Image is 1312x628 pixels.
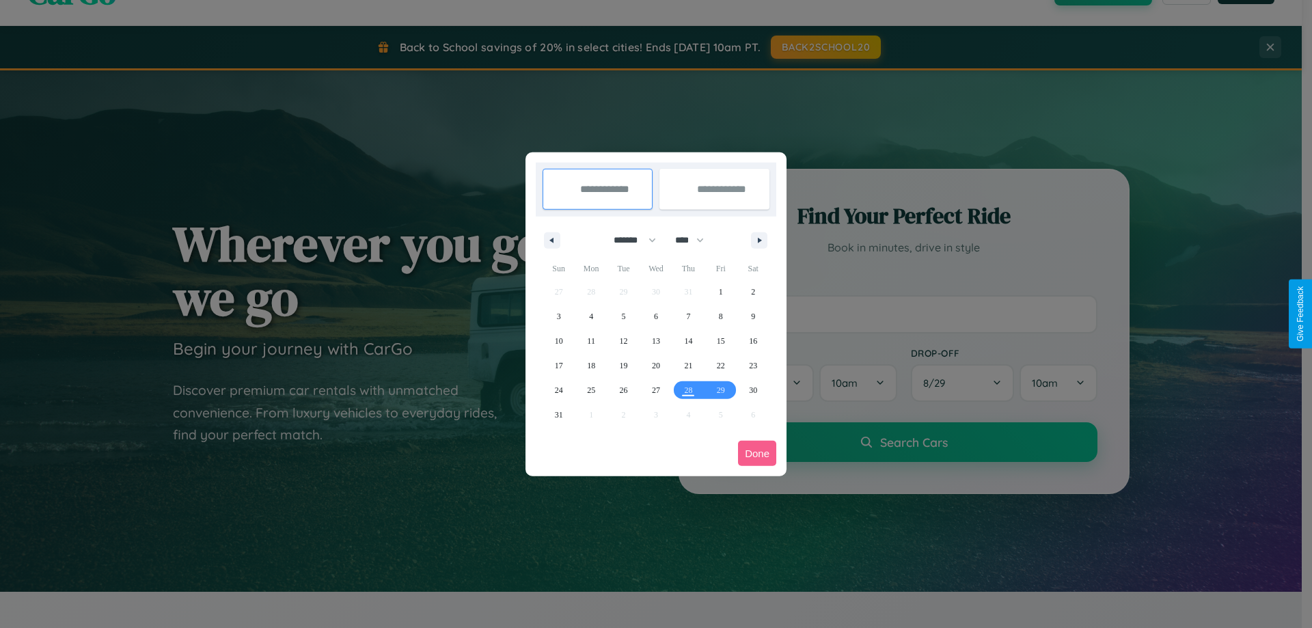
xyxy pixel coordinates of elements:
span: 10 [555,329,563,353]
span: 6 [654,304,658,329]
button: 12 [607,329,640,353]
button: 30 [737,378,769,402]
button: 14 [672,329,705,353]
button: 13 [640,329,672,353]
button: 20 [640,353,672,378]
span: 19 [620,353,628,378]
button: 5 [607,304,640,329]
span: 5 [622,304,626,329]
button: 2 [737,279,769,304]
button: 1 [705,279,737,304]
span: 26 [620,378,628,402]
span: 13 [652,329,660,353]
span: 23 [749,353,757,378]
span: Tue [607,258,640,279]
button: 19 [607,353,640,378]
span: 25 [587,378,595,402]
span: 7 [686,304,690,329]
span: 24 [555,378,563,402]
span: 18 [587,353,595,378]
button: 10 [543,329,575,353]
button: 23 [737,353,769,378]
span: 12 [620,329,628,353]
span: Mon [575,258,607,279]
button: 6 [640,304,672,329]
button: 28 [672,378,705,402]
span: 3 [557,304,561,329]
button: 18 [575,353,607,378]
span: 28 [684,378,692,402]
button: 7 [672,304,705,329]
button: 25 [575,378,607,402]
span: 1 [719,279,723,304]
button: 22 [705,353,737,378]
button: 26 [607,378,640,402]
span: Thu [672,258,705,279]
span: 27 [652,378,660,402]
span: 8 [719,304,723,329]
button: 27 [640,378,672,402]
span: 17 [555,353,563,378]
span: 31 [555,402,563,427]
span: 15 [717,329,725,353]
button: 15 [705,329,737,353]
span: 9 [751,304,755,329]
span: Wed [640,258,672,279]
button: 8 [705,304,737,329]
button: 21 [672,353,705,378]
span: 16 [749,329,757,353]
button: 3 [543,304,575,329]
div: Give Feedback [1296,286,1305,342]
button: Done [738,441,776,466]
button: 29 [705,378,737,402]
span: 22 [717,353,725,378]
span: 14 [684,329,692,353]
span: 2 [751,279,755,304]
span: 11 [587,329,595,353]
span: 30 [749,378,757,402]
button: 4 [575,304,607,329]
button: 9 [737,304,769,329]
span: Sun [543,258,575,279]
button: 11 [575,329,607,353]
button: 24 [543,378,575,402]
span: 29 [717,378,725,402]
span: Fri [705,258,737,279]
button: 17 [543,353,575,378]
span: 20 [652,353,660,378]
span: 21 [684,353,692,378]
button: 16 [737,329,769,353]
button: 31 [543,402,575,427]
span: Sat [737,258,769,279]
span: 4 [589,304,593,329]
